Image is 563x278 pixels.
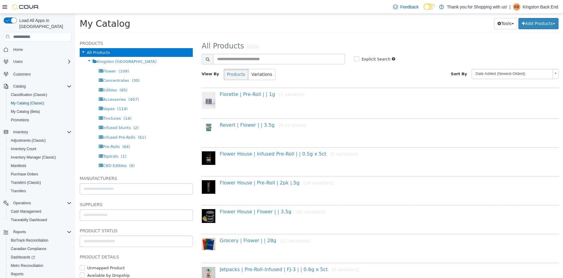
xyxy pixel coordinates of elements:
[514,3,519,11] span: KB
[6,99,74,107] button: My Catalog (Classic)
[145,137,283,143] a: Flower House | Infused Pre-Roll | | 0.5g x 5ct[2 variations]
[1,128,74,136] button: Inventory
[6,236,74,245] button: BioTrack Reconciliation
[11,109,40,114] span: My Catalog (Beta)
[391,1,421,13] a: Feedback
[1,199,74,207] button: Operations
[28,150,51,154] span: CBD Edibles
[220,196,250,200] small: [30 variations]
[5,161,118,168] h5: Manufacturers
[6,253,74,261] a: Dashboards
[53,83,64,88] span: (407)
[8,179,43,186] a: Transfers (Classic)
[13,130,28,134] span: Inventory
[8,254,72,261] span: Dashboards
[396,55,483,65] a: Date Added (Newest-Oldest)
[1,228,74,236] button: Reports
[397,55,475,65] span: Date Added (Newest-Oldest)
[8,187,72,195] span: Transfers
[6,153,74,162] button: Inventory Manager (Classic)
[11,218,47,222] span: Traceabilty Dashboard
[127,166,140,180] img: 150
[8,137,72,144] span: Adjustments (Classic)
[376,58,392,62] span: Sort By
[1,82,74,91] button: Catalog
[8,145,39,153] a: Inventory Count
[6,91,74,99] button: Classification (Classic)
[145,108,231,114] a: Revert | Flower | | 3.5g[9 variations]
[5,5,55,15] span: My Catalog
[8,254,37,261] a: Dashboards
[423,4,436,10] input: Dark Mode
[1,69,74,78] button: Customers
[127,224,140,236] img: 150
[11,83,28,90] button: Catalog
[28,83,51,88] span: Accessories
[11,71,33,78] a: Customers
[6,261,74,270] button: Metrc Reconciliation
[8,116,72,124] span: Promotions
[13,230,26,234] span: Reports
[8,137,48,144] a: Adjustments (Classic)
[11,172,38,177] span: Purchase Orders
[11,209,41,214] span: Cash Management
[11,58,25,65] button: Users
[11,199,33,207] button: Operations
[127,137,140,151] img: 150
[8,116,32,124] a: Promotions
[204,78,229,83] small: [1 variation]
[47,131,55,135] span: (64)
[443,4,483,15] button: Add Products
[8,145,72,153] span: Inventory Count
[6,178,74,187] button: Transfers (Classic)
[5,213,118,221] h5: Product Status
[22,45,81,50] span: Kingston [GEOGRAPHIC_DATA]
[11,58,72,65] span: Users
[8,91,50,98] a: Classification (Classic)
[13,72,31,77] span: Customers
[28,112,55,116] span: Infused blunts
[127,28,169,36] span: All Products
[48,102,56,107] span: (14)
[54,150,60,154] span: (6)
[8,216,49,224] a: Traceabilty Dashboard
[8,171,41,178] a: Purchase Orders
[8,154,58,161] a: Inventory Manager (Classic)
[6,116,74,124] button: Promotions
[11,128,30,136] button: Inventory
[8,262,46,269] a: Metrc Reconciliation
[11,128,72,136] span: Inventory
[6,162,74,170] button: Manifests
[145,166,258,172] a: Flower House | Pre-Roll | 2pk |.5g[16 variations]
[1,45,74,54] button: Home
[145,253,284,258] a: Jetpacks | Pre-Roll-Infused | FJ-3 | | 0.6g x 5ct[4 variations]
[28,102,46,107] span: Tinctures
[127,58,144,62] span: View By
[11,155,56,160] span: Inventory Manager (Classic)
[8,100,72,107] span: My Catalog (Classic)
[11,263,43,268] span: Metrc Reconciliation
[523,3,558,11] p: Kingston Back End
[11,46,25,53] a: Home
[11,255,35,260] span: Dashboards
[6,136,74,145] button: Adjustments (Classic)
[42,93,53,97] span: (114)
[13,47,23,52] span: Home
[57,64,65,69] span: (30)
[13,84,26,89] span: Catalog
[8,91,72,98] span: Classification (Classic)
[11,101,44,106] span: My Catalog (Classic)
[28,140,43,145] span: Topicals
[8,187,28,195] a: Transfers
[46,140,51,145] span: (1)
[205,224,235,229] small: [12 variations]
[28,64,54,69] span: Concentrates
[28,55,41,60] span: Flower
[17,17,72,29] span: Load All Apps in [GEOGRAPHIC_DATA]
[11,259,54,265] label: Available by Dropship
[11,83,72,90] span: Catalog
[58,112,63,116] span: (2)
[28,121,60,126] span: Infused Pre-Rolls
[6,187,74,195] button: Transfers
[513,3,520,11] div: Kingston Back End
